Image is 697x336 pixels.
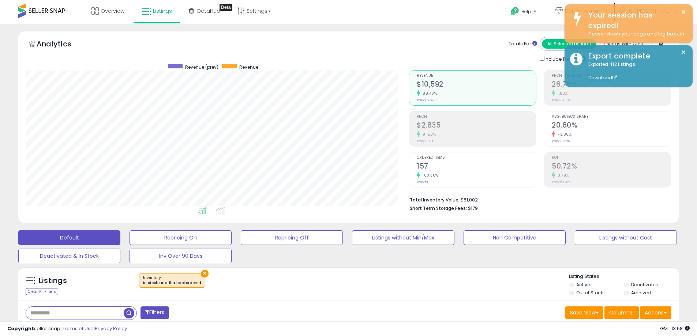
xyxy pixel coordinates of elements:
small: Prev: 26.33% [552,98,571,102]
div: Totals For [509,41,537,48]
div: Please refresh your page and log back in [583,31,687,38]
span: 2025-10-13 13:58 GMT [660,325,690,332]
div: Include Returns [534,54,595,63]
button: Filters [140,306,169,319]
a: Help [505,1,544,24]
i: Get Help [510,7,520,16]
span: Inventory : [143,275,201,286]
div: Tooltip anchor [220,4,232,11]
label: Archived [631,290,651,296]
div: Your session has expired! [583,10,687,31]
span: ROI [552,156,671,160]
span: Columns [609,309,632,316]
button: × [201,270,209,278]
small: Prev: $1,480 [417,139,435,143]
h2: 20.60% [552,121,671,131]
h2: $2,835 [417,121,536,131]
button: Listings With Cost [596,39,651,49]
small: Prev: 21.25% [552,139,570,143]
h2: 157 [417,162,536,172]
span: Listings [153,7,172,15]
button: Actions [640,306,671,319]
button: Non Competitive [464,230,566,245]
small: Prev: 50.32% [552,180,571,184]
div: Clear All Filters [26,288,58,295]
small: 0.79% [555,173,569,178]
div: Export complete [583,51,687,61]
small: Prev: 56 [417,180,429,184]
h2: $10,592 [417,80,536,90]
li: $81,002 [410,195,666,204]
button: × [681,48,686,57]
small: 91.58% [420,132,436,137]
small: 180.36% [420,173,438,178]
span: Profit [417,115,536,119]
span: Avg. Buybox Share [552,115,671,119]
span: DataHub [197,7,220,15]
b: Total Inventory Value: [410,197,460,203]
label: Out of Stock [576,290,603,296]
button: Save View [565,306,603,319]
a: Download [588,75,617,81]
span: Profit [PERSON_NAME] [552,74,671,78]
button: Listings without Min/Max [352,230,454,245]
p: Listing States: [569,273,679,280]
button: Repricing Off [241,230,343,245]
small: -3.06% [555,132,572,137]
span: $179 [468,205,478,212]
h2: 26.76% [552,80,671,90]
a: Privacy Policy [95,325,127,332]
span: Ordered Items [417,156,536,160]
span: Help [521,8,531,15]
small: Prev: $5,620 [417,98,436,102]
span: Overview [101,7,124,15]
button: Default [18,230,120,245]
h2: 50.72% [552,162,671,172]
button: Listings without Cost [575,230,677,245]
span: Revenue (prev) [185,64,218,70]
div: Exported 412 listings. [583,61,687,82]
span: Revenue [239,64,258,70]
a: Terms of Use [63,325,94,332]
button: All Selected Listings [542,39,596,49]
label: Active [576,282,590,288]
div: in stock and fba backordered [143,280,201,286]
small: 88.46% [420,91,437,96]
span: Revenue [417,74,536,78]
h5: Listings [39,276,67,286]
label: Deactivated [631,282,659,288]
div: seller snap | | [7,325,127,332]
button: × [681,7,686,16]
b: Short Term Storage Fees: [410,205,467,211]
small: 1.63% [555,91,568,96]
button: Inv Over 90 Days [130,249,232,263]
strong: Copyright [7,325,34,332]
button: Repricing On [130,230,232,245]
button: Deactivated & In Stock [18,249,120,263]
button: Columns [604,306,639,319]
h5: Analytics [37,39,86,51]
